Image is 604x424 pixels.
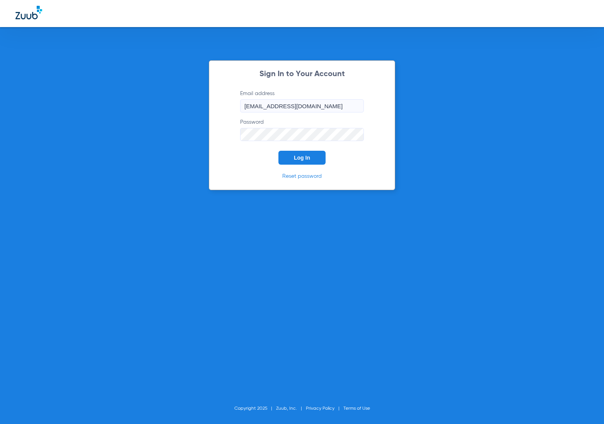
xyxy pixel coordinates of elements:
label: Password [240,118,364,141]
input: Email address [240,99,364,112]
li: Zuub, Inc. [276,405,306,412]
h2: Sign In to Your Account [229,70,375,78]
label: Email address [240,90,364,112]
a: Reset password [282,174,322,179]
a: Terms of Use [343,406,370,411]
input: Password [240,128,364,141]
img: Zuub Logo [15,6,42,19]
li: Copyright 2025 [234,405,276,412]
a: Privacy Policy [306,406,334,411]
button: Log In [278,151,326,165]
span: Log In [294,155,310,161]
iframe: Chat Widget [565,387,604,424]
